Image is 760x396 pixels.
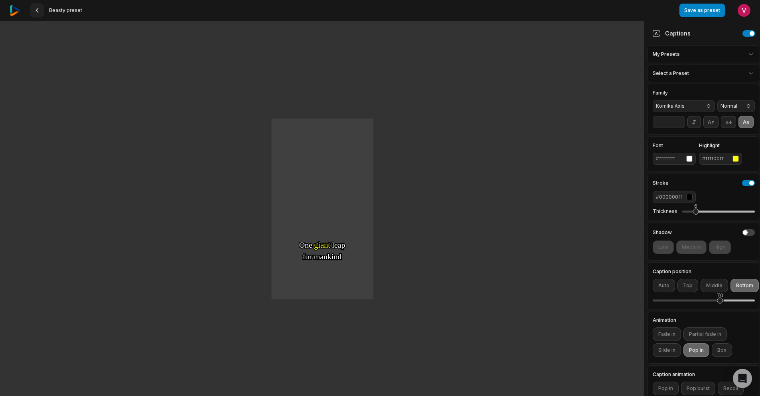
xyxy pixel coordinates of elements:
[10,5,20,16] img: reap
[653,240,674,254] button: Low
[677,279,698,292] button: Top
[656,102,699,110] span: Komika Axis
[717,100,755,112] button: Normal
[653,153,696,165] button: #ffffffff
[653,143,696,148] label: Font
[721,102,739,110] span: Normal
[681,382,715,395] button: Pop burst
[702,155,729,162] div: #ffff00ff
[699,153,742,165] button: #ffff00ff
[717,292,723,299] div: 70
[709,240,731,254] button: High
[653,91,715,95] label: Family
[683,327,727,341] button: Partial fade in
[647,45,760,63] div: My Presets
[49,7,82,14] span: Beasty preset
[653,327,681,341] button: Fade in
[653,191,696,203] button: #000000ff
[712,343,732,357] button: Box
[653,230,672,235] h4: Shadow
[653,181,669,185] h4: Stroke
[683,343,709,357] button: Pop in
[679,4,725,17] button: Save as preset
[656,193,683,201] div: #000000ff
[647,65,760,82] div: Select a Preset
[653,279,675,292] button: Auto
[653,372,755,377] label: Caption animation
[718,382,744,395] button: Recoil
[653,318,755,323] label: Animation
[656,155,683,162] div: #ffffffff
[676,240,707,254] button: Medium
[733,369,752,388] div: Open Intercom Messenger
[653,382,679,395] button: Pop in
[730,279,759,292] button: Bottom
[653,269,755,274] label: Caption position
[653,100,715,112] button: Komika Axis
[652,29,691,37] div: Captions
[653,343,681,357] button: Slide in
[701,279,728,292] button: Middle
[694,203,697,210] div: 6
[653,208,677,215] label: Thickness
[699,143,742,148] label: Highlight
